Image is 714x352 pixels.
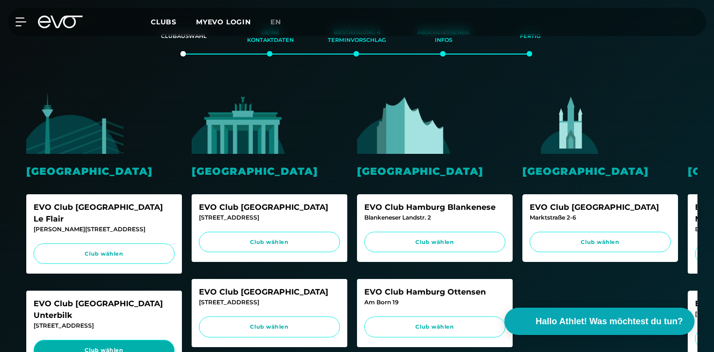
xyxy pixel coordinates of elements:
a: Club wählen [199,232,340,253]
div: EVO Club [GEOGRAPHIC_DATA] Le Flair [34,202,175,225]
span: Club wählen [374,323,496,331]
a: Club wählen [530,232,671,253]
span: Hallo Athlet! Was möchtest du tun? [535,315,683,328]
a: en [270,17,293,28]
img: evofitness [357,93,454,154]
div: [STREET_ADDRESS] [199,298,340,307]
img: evofitness [192,93,289,154]
div: Marktstraße 2-6 [530,213,671,222]
div: [STREET_ADDRESS] [199,213,340,222]
img: evofitness [522,93,620,154]
div: [GEOGRAPHIC_DATA] [522,164,678,179]
a: Club wählen [364,232,505,253]
div: [GEOGRAPHIC_DATA] [26,164,182,179]
div: Blankeneser Landstr. 2 [364,213,505,222]
a: MYEVO LOGIN [196,18,251,26]
a: Club wählen [34,243,175,264]
div: EVO Club [GEOGRAPHIC_DATA] [530,202,671,213]
button: Hallo Athlet! Was möchtest du tun? [504,308,695,335]
span: en [270,18,281,26]
a: Club wählen [199,316,340,337]
a: Club wählen [364,316,505,337]
span: Club wählen [208,238,331,246]
span: Club wählen [374,238,496,246]
img: evofitness [26,93,124,154]
div: [PERSON_NAME][STREET_ADDRESS] [34,225,175,234]
div: EVO Club [GEOGRAPHIC_DATA] Unterbilk [34,298,175,321]
div: [GEOGRAPHIC_DATA] [357,164,513,179]
div: Am Born 19 [364,298,505,307]
span: Club wählen [43,250,165,258]
div: EVO Club Hamburg Ottensen [364,286,505,298]
div: EVO Club [GEOGRAPHIC_DATA] [199,202,340,213]
div: EVO Club Hamburg Blankenese [364,202,505,213]
span: Club wählen [208,323,331,331]
div: [GEOGRAPHIC_DATA] [192,164,347,179]
div: EVO Club [GEOGRAPHIC_DATA] [199,286,340,298]
a: Clubs [151,17,196,26]
span: Club wählen [539,238,661,246]
div: [STREET_ADDRESS] [34,321,175,330]
span: Clubs [151,18,177,26]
